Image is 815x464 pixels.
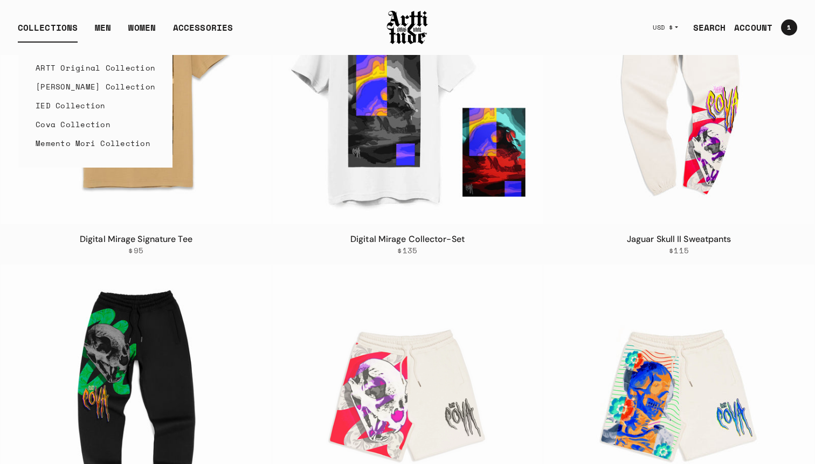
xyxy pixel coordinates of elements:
a: WOMEN [128,21,156,43]
div: ACCESSORIES [173,21,233,43]
a: IED Collection [36,96,155,115]
a: ACCOUNT [726,17,772,38]
a: ARTT Original Collection [36,58,155,77]
button: USD $ [646,16,685,39]
a: MEN [95,21,111,43]
a: Digital Mirage Signature Tee [80,233,192,245]
a: Jaguar Skull II Sweatpants [627,233,731,245]
span: $135 [397,246,417,255]
span: USD $ [653,23,673,32]
span: $95 [128,246,143,255]
a: Cova Collection [36,115,155,134]
span: 1 [787,24,791,31]
a: Digital Mirage Collector-Set [350,233,465,245]
a: SEARCH [685,17,726,38]
ul: Main navigation [9,21,241,43]
a: [PERSON_NAME] Collection [36,77,155,96]
a: Open cart [772,15,797,40]
img: Arttitude [386,9,429,46]
a: Memento Mori Collection [36,134,155,153]
span: $115 [669,246,689,255]
div: COLLECTIONS [18,21,78,43]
